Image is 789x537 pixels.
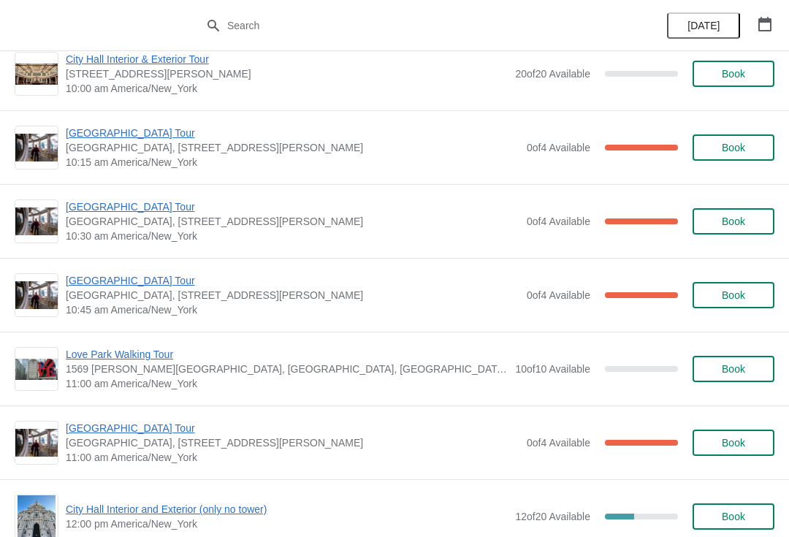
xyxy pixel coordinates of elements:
span: [GEOGRAPHIC_DATA] Tour [66,126,519,140]
span: Book [722,511,745,522]
span: 11:00 am America/New_York [66,376,508,391]
span: 0 of 4 Available [527,289,590,301]
span: 10:45 am America/New_York [66,302,519,317]
input: Search [226,12,592,39]
span: Book [722,437,745,449]
img: City Hall Interior & Exterior Tour | 1400 John F Kennedy Boulevard, Suite 121, Philadelphia, PA, ... [15,64,58,85]
img: Love Park Walking Tour | 1569 John F Kennedy Boulevard, Philadelphia, PA, USA | 11:00 am America/... [15,359,58,380]
span: Love Park Walking Tour [66,347,508,362]
span: 10:00 am America/New_York [66,81,508,96]
span: 20 of 20 Available [515,68,590,80]
button: Book [693,61,774,87]
span: Book [722,68,745,80]
button: Book [693,208,774,235]
span: [GEOGRAPHIC_DATA], [STREET_ADDRESS][PERSON_NAME] [66,435,519,450]
span: [DATE] [687,20,720,31]
span: City Hall Interior and Exterior (only no tower) [66,502,508,517]
img: City Hall Tower Tour | City Hall Visitor Center, 1400 John F Kennedy Boulevard Suite 121, Philade... [15,429,58,457]
img: City Hall Tower Tour | City Hall Visitor Center, 1400 John F Kennedy Boulevard Suite 121, Philade... [15,281,58,310]
button: [DATE] [667,12,740,39]
button: Book [693,356,774,382]
span: 10:15 am America/New_York [66,155,519,170]
img: City Hall Tower Tour | City Hall Visitor Center, 1400 John F Kennedy Boulevard Suite 121, Philade... [15,207,58,236]
span: [GEOGRAPHIC_DATA] Tour [66,273,519,288]
span: Book [722,289,745,301]
span: [STREET_ADDRESS][PERSON_NAME] [66,66,508,81]
span: Book [722,363,745,375]
span: 0 of 4 Available [527,437,590,449]
span: [GEOGRAPHIC_DATA] Tour [66,199,519,214]
button: Book [693,430,774,456]
span: Book [722,142,745,153]
span: 10:30 am America/New_York [66,229,519,243]
button: Book [693,282,774,308]
span: City Hall Interior & Exterior Tour [66,52,508,66]
img: City Hall Tower Tour | City Hall Visitor Center, 1400 John F Kennedy Boulevard Suite 121, Philade... [15,134,58,162]
span: 1569 [PERSON_NAME][GEOGRAPHIC_DATA], [GEOGRAPHIC_DATA], [GEOGRAPHIC_DATA], [GEOGRAPHIC_DATA] [66,362,508,376]
span: 12 of 20 Available [515,511,590,522]
span: 10 of 10 Available [515,363,590,375]
span: 0 of 4 Available [527,216,590,227]
span: 11:00 am America/New_York [66,450,519,465]
button: Book [693,503,774,530]
span: [GEOGRAPHIC_DATA], [STREET_ADDRESS][PERSON_NAME] [66,214,519,229]
span: [GEOGRAPHIC_DATA], [STREET_ADDRESS][PERSON_NAME] [66,140,519,155]
span: [GEOGRAPHIC_DATA], [STREET_ADDRESS][PERSON_NAME] [66,288,519,302]
span: 0 of 4 Available [527,142,590,153]
span: Book [722,216,745,227]
span: [GEOGRAPHIC_DATA] Tour [66,421,519,435]
span: 12:00 pm America/New_York [66,517,508,531]
button: Book [693,134,774,161]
